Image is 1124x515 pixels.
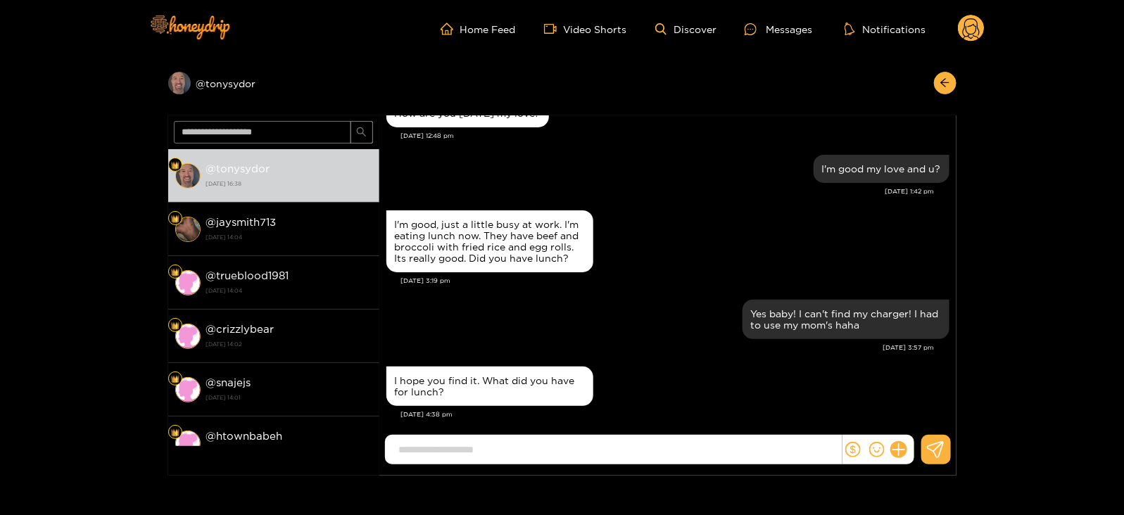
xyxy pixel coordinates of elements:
div: Oct. 1, 1:42 pm [814,155,949,183]
img: Fan Level [171,375,179,383]
div: Oct. 1, 4:38 pm [386,367,593,406]
strong: @ jaysmith713 [206,216,277,228]
span: search [356,127,367,139]
img: conversation [175,270,201,295]
strong: [DATE] 16:38 [206,177,372,190]
a: Video Shorts [544,23,627,35]
a: Discover [655,23,716,35]
div: @tonysydor [168,72,379,94]
div: [DATE] 1:42 pm [386,186,935,196]
button: arrow-left [934,72,956,94]
a: Home Feed [441,23,516,35]
strong: [DATE] 14:04 [206,284,372,297]
div: [DATE] 3:19 pm [401,276,949,286]
button: dollar [842,439,864,460]
img: conversation [175,163,201,189]
strong: [DATE] 14:01 [206,391,372,404]
strong: @ crizzlybear [206,323,274,335]
button: Notifications [840,22,930,36]
div: [DATE] 12:48 pm [401,131,949,141]
img: conversation [175,324,201,349]
strong: @ trueblood1981 [206,269,289,281]
button: search [351,121,373,144]
strong: @ snajejs [206,376,251,388]
div: [DATE] 3:57 pm [386,343,935,352]
strong: [DATE] 14:02 [206,338,372,350]
img: Fan Level [171,268,179,276]
span: dollar [845,442,861,457]
div: I'm good, just a little busy at work. I'm eating lunch now. They have beef and broccoli with frie... [395,219,585,264]
div: [DATE] 4:38 pm [401,409,949,419]
strong: @ tonysydor [206,163,270,174]
div: Oct. 1, 3:57 pm [743,300,949,339]
img: Fan Level [171,322,179,330]
strong: @ htownbabeh [206,430,283,442]
div: Messages [745,21,812,37]
img: Fan Level [171,215,179,223]
strong: [DATE] 13:57 [206,445,372,457]
div: Yes baby! I can't find my charger! I had to use my mom's haha [751,308,941,331]
span: home [441,23,460,35]
span: video-camera [544,23,564,35]
img: Fan Level [171,161,179,170]
img: Fan Level [171,428,179,437]
span: smile [869,442,885,457]
img: conversation [175,377,201,402]
div: I hope you find it. What did you have for lunch? [395,375,585,398]
strong: [DATE] 14:04 [206,231,372,243]
img: conversation [175,217,201,242]
span: arrow-left [940,77,950,89]
img: conversation [175,431,201,456]
div: Oct. 1, 3:19 pm [386,210,593,272]
div: I'm good my love and u? [822,163,941,174]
